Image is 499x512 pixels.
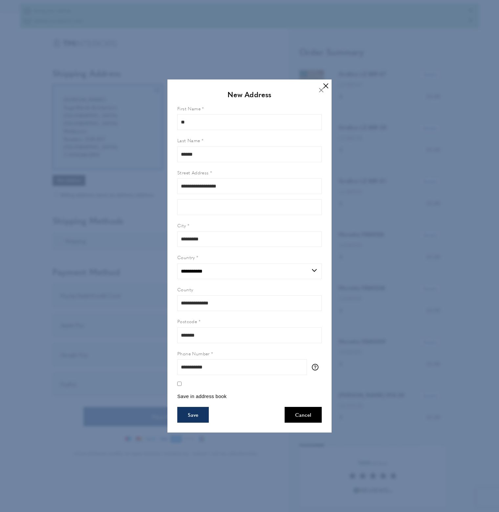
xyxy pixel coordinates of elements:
[177,393,227,399] span: Save in address book
[177,286,193,293] span: County
[312,364,322,370] button: More information
[177,318,197,324] span: Postcode
[177,137,200,144] span: Last Name
[177,254,195,260] span: Country
[177,222,186,229] span: City
[177,350,210,357] span: Phone Number
[177,89,322,100] h2: New Address
[177,169,209,176] span: Street Address
[285,407,322,423] button: Cancel
[177,407,209,423] button: Save
[177,105,201,112] span: First Name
